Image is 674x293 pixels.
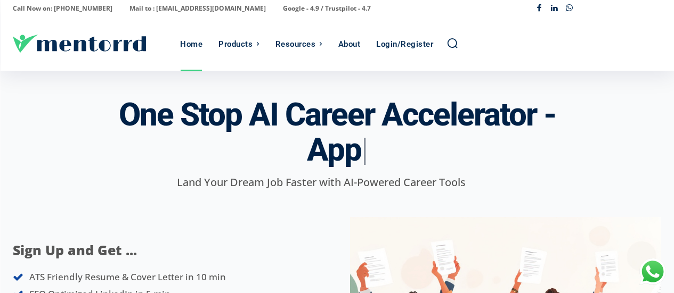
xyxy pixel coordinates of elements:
div: Resources [275,18,316,71]
div: Products [218,18,253,71]
div: Home [180,18,202,71]
a: About [333,18,366,71]
a: Facebook [532,1,547,16]
a: Linkedin [547,1,562,16]
a: Whatsapp [562,1,578,16]
a: Logo [13,35,175,53]
span: | [361,131,367,169]
span: App [307,131,361,169]
a: Resources [270,18,328,71]
a: Home [175,18,208,71]
div: Login/Register [376,18,433,71]
p: Land Your Dream Job Faster with AI-Powered Career Tools [13,174,629,190]
a: Search [446,37,458,49]
div: Chat with Us [639,258,666,285]
a: Products [213,18,265,71]
p: Sign Up and Get ... [13,240,293,261]
div: About [338,18,361,71]
a: Login/Register [371,18,438,71]
p: Call Now on: [PHONE_NUMBER] [13,1,112,16]
p: Google - 4.9 / Trustpilot - 4.7 [283,1,371,16]
h3: One Stop AI Career Accelerator - [119,97,556,168]
span: ATS Friendly Resume & Cover Letter in 10 min [29,271,226,283]
p: Mail to : [EMAIL_ADDRESS][DOMAIN_NAME] [129,1,266,16]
